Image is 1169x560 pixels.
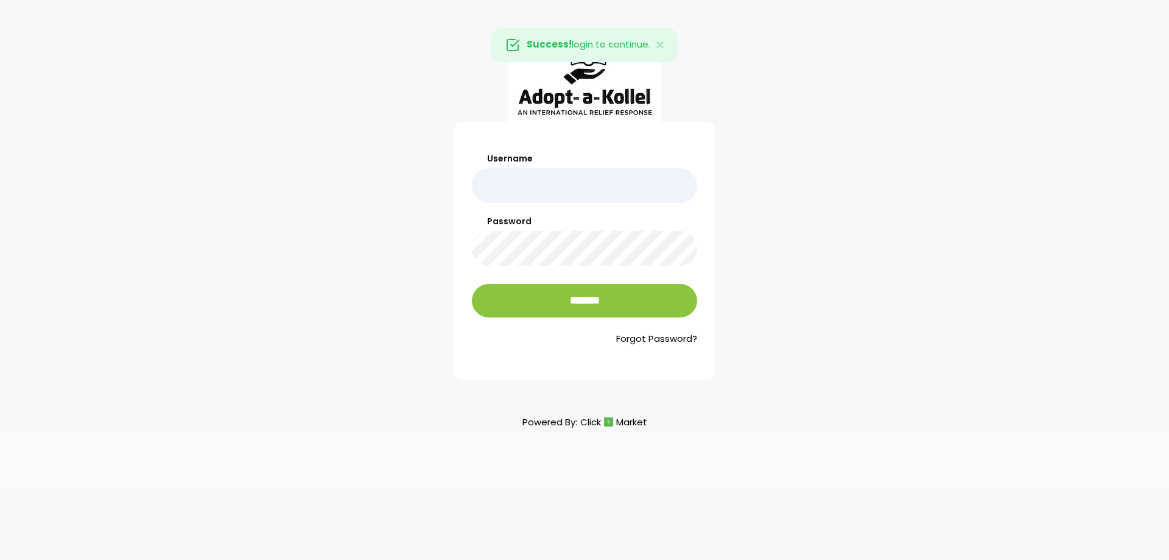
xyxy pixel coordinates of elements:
[472,152,697,165] label: Username
[604,417,613,427] img: cm_icon.png
[527,38,572,51] strong: Success!
[472,215,697,228] label: Password
[522,414,647,430] p: Powered By:
[508,34,661,122] img: aak_logo_sm.jpeg
[580,414,647,430] a: ClickMarket
[472,332,697,346] a: Forgot Password?
[491,28,678,62] div: login to continue.
[643,29,678,62] button: Close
